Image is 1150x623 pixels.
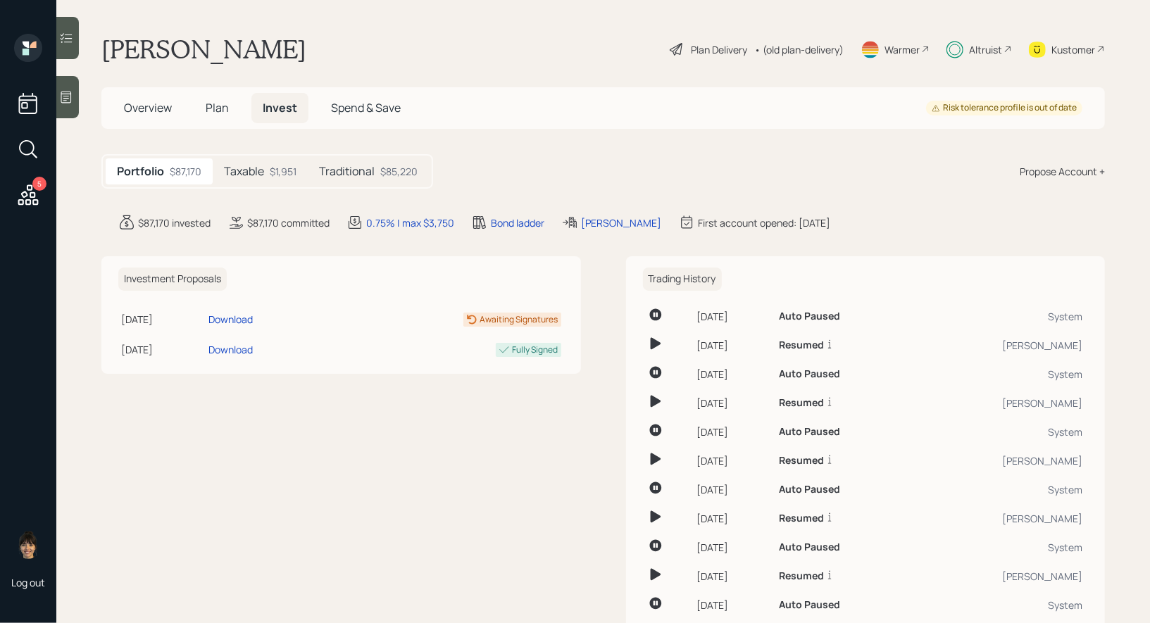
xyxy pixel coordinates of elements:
[11,576,45,589] div: Log out
[118,268,227,291] h6: Investment Proposals
[779,484,840,496] h6: Auto Paused
[138,215,211,230] div: $87,170 invested
[117,165,164,178] h5: Portfolio
[513,344,558,356] div: Fully Signed
[331,100,401,115] span: Spend & Save
[697,424,768,439] div: [DATE]
[918,511,1082,526] div: [PERSON_NAME]
[697,309,768,324] div: [DATE]
[779,541,840,553] h6: Auto Paused
[697,453,768,468] div: [DATE]
[691,42,747,57] div: Plan Delivery
[779,368,840,380] h6: Auto Paused
[224,165,264,178] h5: Taxable
[918,482,1082,497] div: System
[319,165,375,178] h5: Traditional
[697,540,768,555] div: [DATE]
[698,215,830,230] div: First account opened: [DATE]
[14,531,42,559] img: treva-nostdahl-headshot.png
[918,396,1082,410] div: [PERSON_NAME]
[779,455,824,467] h6: Resumed
[918,424,1082,439] div: System
[779,339,824,351] h6: Resumed
[697,598,768,612] div: [DATE]
[918,309,1082,324] div: System
[697,482,768,497] div: [DATE]
[697,511,768,526] div: [DATE]
[480,313,558,326] div: Awaiting Signatures
[918,367,1082,382] div: System
[918,338,1082,353] div: [PERSON_NAME]
[779,397,824,409] h6: Resumed
[969,42,1002,57] div: Altruist
[918,569,1082,584] div: [PERSON_NAME]
[918,540,1082,555] div: System
[124,100,172,115] span: Overview
[697,569,768,584] div: [DATE]
[754,42,844,57] div: • (old plan-delivery)
[697,367,768,382] div: [DATE]
[697,338,768,353] div: [DATE]
[918,453,1082,468] div: [PERSON_NAME]
[121,312,203,327] div: [DATE]
[779,512,824,524] h6: Resumed
[932,102,1077,114] div: Risk tolerance profile is out of date
[779,570,824,582] h6: Resumed
[643,268,722,291] h6: Trading History
[270,164,296,179] div: $1,951
[380,164,418,179] div: $85,220
[918,598,1082,612] div: System
[779,599,840,611] h6: Auto Paused
[779,310,840,322] h6: Auto Paused
[581,215,661,230] div: [PERSON_NAME]
[697,396,768,410] div: [DATE]
[208,312,253,327] div: Download
[32,177,46,191] div: 5
[366,215,454,230] div: 0.75% | max $3,750
[1051,42,1095,57] div: Kustomer
[885,42,920,57] div: Warmer
[121,342,203,357] div: [DATE]
[779,426,840,438] h6: Auto Paused
[247,215,330,230] div: $87,170 committed
[1020,164,1105,179] div: Propose Account +
[491,215,544,230] div: Bond ladder
[170,164,201,179] div: $87,170
[206,100,229,115] span: Plan
[208,342,253,357] div: Download
[101,34,306,65] h1: [PERSON_NAME]
[263,100,297,115] span: Invest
